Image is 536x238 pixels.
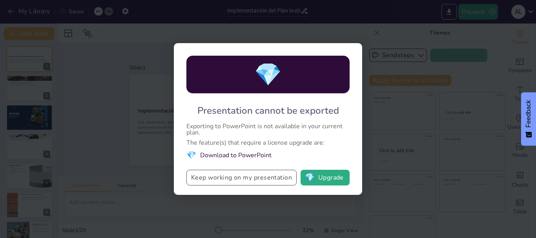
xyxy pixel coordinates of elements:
span: diamond [186,150,196,160]
button: diamondUpgrade [301,170,350,185]
button: Keep working on my presentation [186,170,297,185]
div: The feature(s) that require a license upgrade are: [186,140,350,146]
span: Feedback [525,100,532,127]
div: Presentation cannot be exported [197,104,339,117]
span: diamond [305,174,315,182]
span: diamond [254,60,282,90]
button: Feedback - Show survey [521,92,536,145]
div: Exporting to PowerPoint is not available in your current plan. [186,123,350,136]
li: Download to PowerPoint [186,150,350,160]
